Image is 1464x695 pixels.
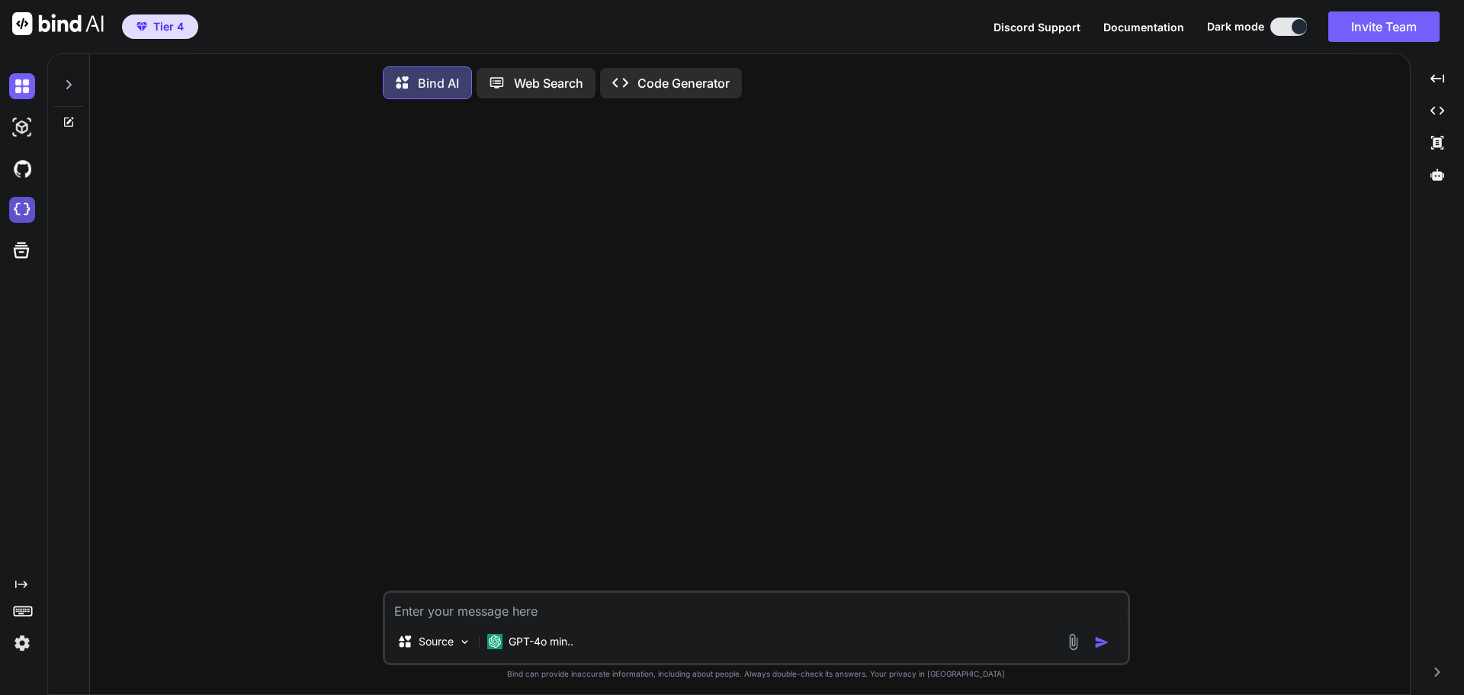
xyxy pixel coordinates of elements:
[418,74,459,92] p: Bind AI
[1207,19,1264,34] span: Dark mode
[122,14,198,39] button: premiumTier 4
[509,634,573,649] p: GPT-4o min..
[994,21,1080,34] span: Discord Support
[1094,635,1109,650] img: icon
[136,22,147,31] img: premium
[383,668,1130,680] p: Bind can provide inaccurate information, including about people. Always double-check its answers....
[9,156,35,182] img: githubDark
[12,12,104,35] img: Bind AI
[487,634,502,649] img: GPT-4o mini
[153,19,184,34] span: Tier 4
[9,73,35,99] img: darkChat
[9,197,35,223] img: cloudideIcon
[419,634,454,649] p: Source
[637,74,730,92] p: Code Generator
[1103,19,1184,35] button: Documentation
[1328,11,1440,42] button: Invite Team
[1103,21,1184,34] span: Documentation
[9,114,35,140] img: darkAi-studio
[1064,633,1082,651] img: attachment
[458,635,471,648] img: Pick Models
[514,74,583,92] p: Web Search
[994,19,1080,35] button: Discord Support
[9,630,35,656] img: settings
